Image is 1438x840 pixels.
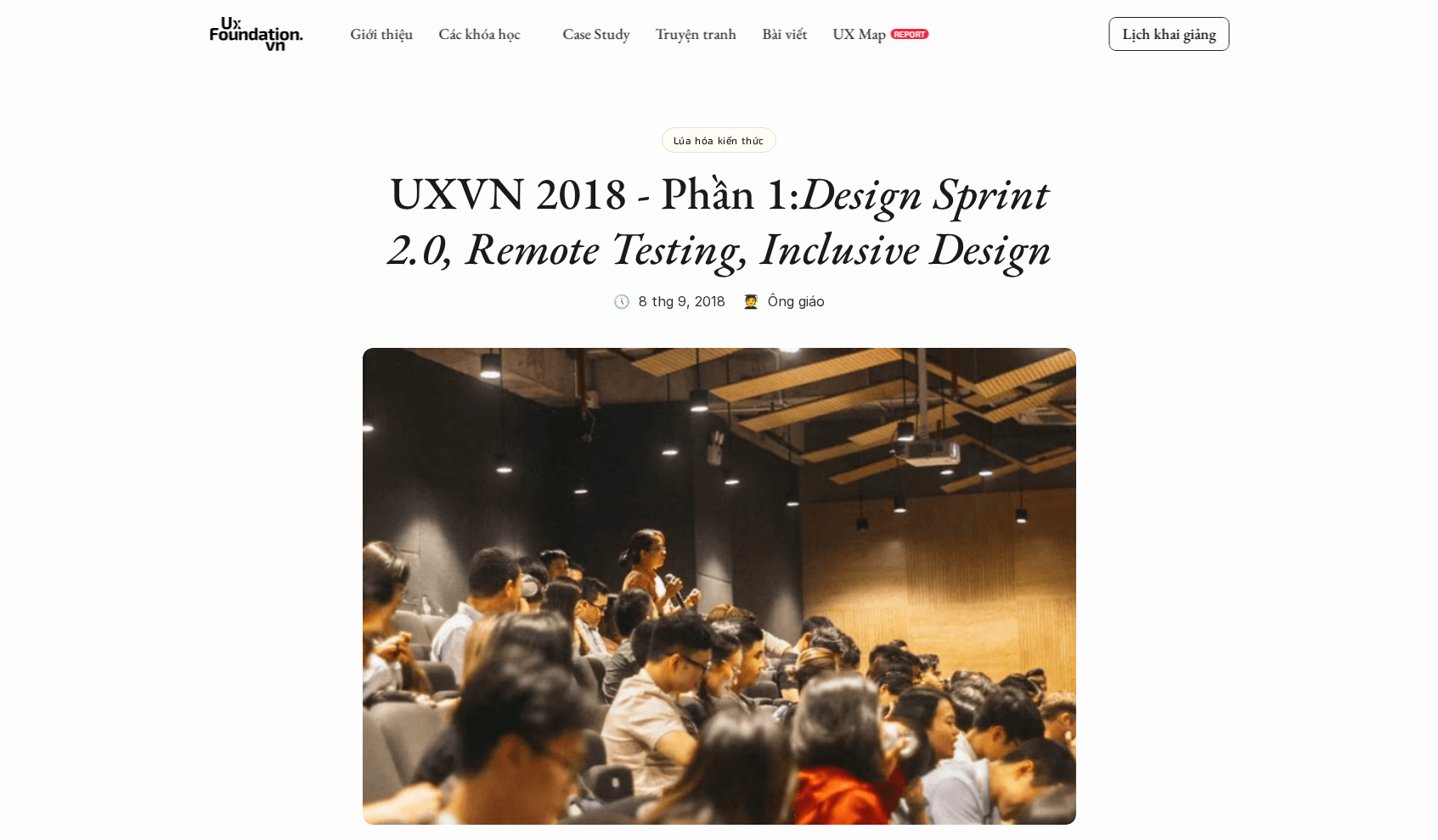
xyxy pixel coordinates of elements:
[832,24,886,43] a: UX Map
[386,163,1059,277] em: Design Sprint 2.0, Remote Testing, Inclusive Design
[613,288,725,314] p: 🕔 8 thg 9, 2018
[438,24,520,43] a: Các khóa học
[562,24,629,43] a: Case Study
[350,24,413,43] a: Giới thiệu
[762,24,807,43] a: Bài viết
[655,24,736,43] a: Truyện tranh
[1122,24,1215,43] p: Lịch khai giảng
[890,29,928,39] a: REPORT
[1108,17,1229,50] a: Lịch khai giảng
[894,29,925,39] p: REPORT
[742,288,825,314] p: 🧑‍🎓 Ông giáo
[674,134,764,146] p: Lúa hóa kiến thức
[380,165,1059,276] h1: UXVN 2018 - Phần 1:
